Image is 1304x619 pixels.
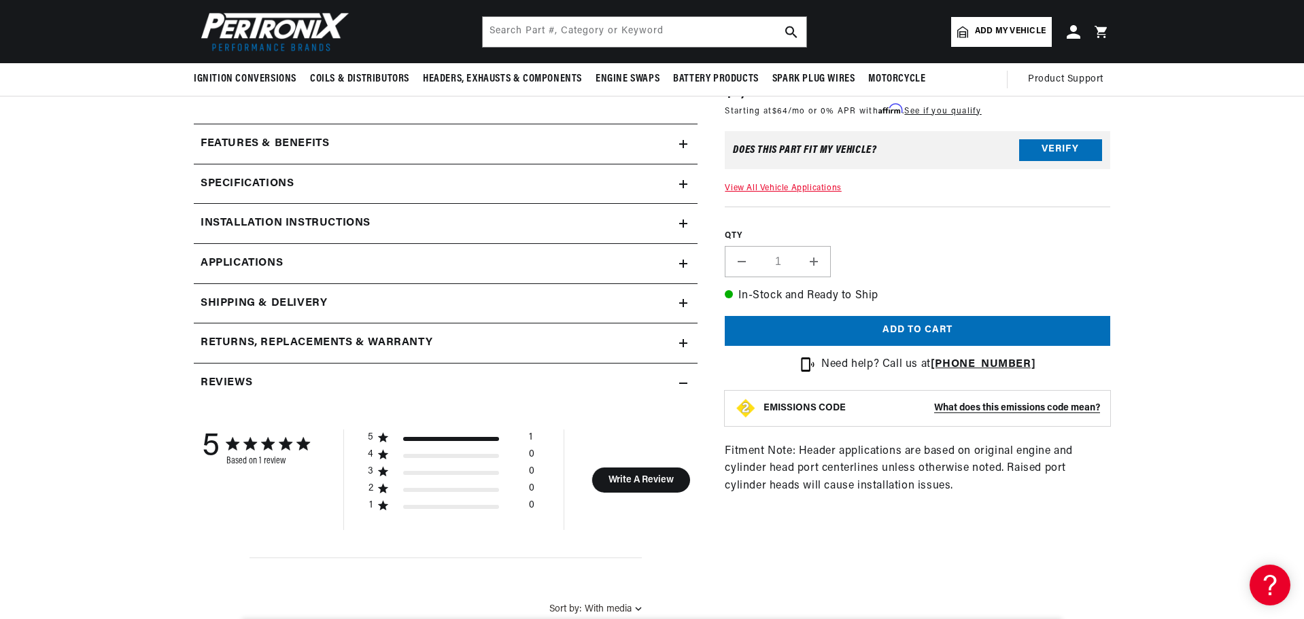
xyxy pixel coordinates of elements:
strong: EMISSIONS CODE [763,403,846,413]
div: 1 [529,431,532,448]
summary: Spark Plug Wires [766,63,862,95]
span: Battery Products [673,72,759,86]
a: See if you qualify - Learn more about Affirm Financing (opens in modal) [904,107,981,116]
h2: Reviews [201,374,252,392]
button: search button [776,17,806,47]
span: Engine Swaps [596,72,659,86]
span: Applications [201,255,283,272]
div: 4 [368,448,374,461]
p: Need help? Call us at [821,356,1035,374]
summary: Engine Swaps [589,63,666,95]
div: 0 [529,448,534,465]
p: In-Stock and Ready to Ship [725,287,1110,305]
span: Headers, Exhausts & Components [423,72,582,86]
div: 1 [368,499,374,512]
a: Add my vehicle [951,17,1052,47]
summary: Product Support [1028,63,1110,96]
summary: Returns, Replacements & Warranty [194,323,698,363]
p: Starting at /mo or 0% APR with . [725,105,981,118]
summary: Headers, Exhausts & Components [416,63,589,95]
summary: Ignition Conversions [194,63,303,95]
div: 0 [529,465,534,482]
div: 5 star by 1 reviews [368,431,534,448]
span: Product Support [1028,72,1103,87]
span: Add my vehicle [975,25,1046,38]
summary: Installation instructions [194,204,698,243]
strong: What does this emissions code mean? [934,403,1100,413]
div: 5 [368,431,374,444]
summary: Reviews [194,364,698,403]
span: Spark Plug Wires [772,72,855,86]
div: 5 [202,429,220,466]
h2: Installation instructions [201,215,371,232]
img: Pertronix [194,8,350,55]
summary: Shipping & Delivery [194,284,698,323]
span: $64 [772,107,788,116]
h2: Returns, Replacements & Warranty [201,334,432,352]
button: Verify [1019,139,1102,161]
button: Add to cart [725,316,1110,347]
div: 0 [529,482,534,499]
div: 2 star by 0 reviews [368,482,534,499]
input: Search Part #, Category or Keyword [483,17,806,47]
div: Based on 1 review [226,456,309,466]
h2: Shipping & Delivery [201,295,327,313]
div: 1 star by 0 reviews [368,499,534,516]
button: Write A Review [591,467,690,493]
a: [PHONE_NUMBER] [931,359,1035,370]
span: Ignition Conversions [194,72,296,86]
summary: Battery Products [666,63,766,95]
button: Sort by:With media [549,604,642,614]
summary: Features & Benefits [194,124,698,164]
summary: Coils & Distributors [303,63,416,95]
div: With media [585,604,632,614]
button: EMISSIONS CODEWhat does this emissions code mean? [763,402,1100,414]
label: QTY [725,230,1110,242]
a: View All Vehicle Applications [725,184,841,192]
span: Sort by: [549,604,581,614]
div: 0 [529,499,534,516]
div: Does This part fit My vehicle? [733,145,876,156]
summary: Specifications [194,164,698,204]
span: Coils & Distributors [310,72,409,86]
div: 3 [368,465,374,478]
div: 3 star by 0 reviews [368,465,534,482]
summary: Motorcycle [861,63,932,95]
div: 4 star by 0 reviews [368,448,534,465]
img: Emissions code [735,397,757,419]
span: Affirm [878,104,902,114]
h2: Features & Benefits [201,135,329,153]
a: Applications [194,244,698,284]
div: 2 [368,482,374,495]
span: Motorcycle [868,72,925,86]
h2: Specifications [201,175,294,193]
